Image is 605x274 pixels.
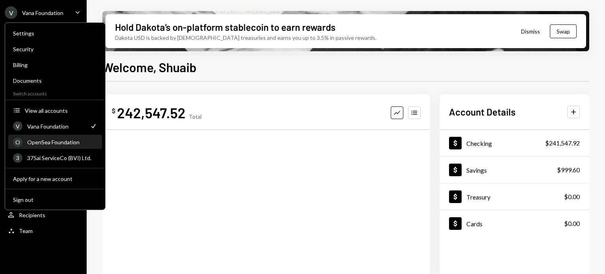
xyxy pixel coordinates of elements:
div: $0.00 [564,219,580,228]
div: Switch accounts [5,89,105,97]
div: OpenSea Foundation [27,139,97,145]
button: Dismiss [511,22,550,41]
a: Treasury$0.00 [440,183,589,210]
button: Swap [550,24,577,38]
div: 375ai ServiceCo (BVI) Ltd. [27,155,97,161]
h1: Welcome, Shuaib [102,59,197,75]
button: Apply for a new account [8,172,102,186]
div: Settings [13,30,97,37]
a: Savings$999.60 [440,157,589,183]
div: Security [13,46,97,52]
div: V [5,6,17,19]
a: Settings [8,26,102,40]
button: Sign out [8,193,102,207]
a: Checking$241,547.92 [440,130,589,156]
div: $0.00 [564,192,580,201]
div: Dakota USD is backed by [DEMOGRAPHIC_DATA] treasuries and earns you up to 3.5% in passive rewards. [115,34,377,42]
a: Cards$0.00 [440,210,589,237]
div: Cards [466,220,483,227]
a: OOpenSea Foundation [8,135,102,149]
button: View all accounts [8,104,102,118]
div: Checking [466,140,492,147]
div: Vana Foundation [27,123,85,129]
div: Treasury [466,193,490,201]
div: V [13,121,22,131]
h2: Account Details [449,105,516,118]
a: Team [5,224,82,238]
div: Team [19,227,33,234]
div: 3 [13,153,22,162]
div: Billing [13,62,97,68]
div: Apply for a new account [13,175,97,182]
a: Recipients [5,208,82,222]
div: Vana Foundation [22,9,63,16]
a: Security [8,42,102,56]
div: Hold Dakota’s on-platform stablecoin to earn rewards [115,21,336,34]
div: $999.60 [557,165,580,175]
a: 3375ai ServiceCo (BVI) Ltd. [8,151,102,165]
a: Billing [8,58,102,72]
div: 242,547.52 [117,104,186,121]
div: Total [189,113,202,120]
div: O [13,137,22,147]
a: Documents [8,73,102,88]
div: $ [112,107,115,115]
div: Recipients [19,212,45,218]
div: Sign out [13,196,97,203]
div: Savings [466,166,487,174]
div: Documents [13,77,97,84]
div: View all accounts [25,107,97,114]
div: $241,547.92 [545,138,580,148]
